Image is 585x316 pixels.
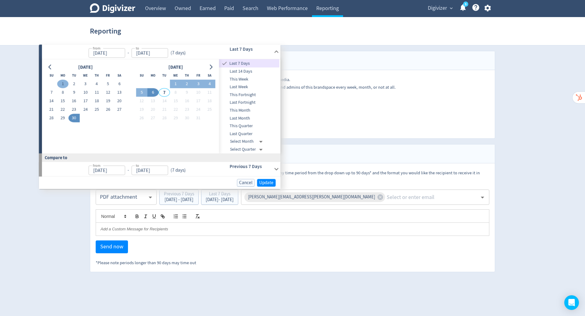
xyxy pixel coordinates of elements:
th: Friday [102,71,114,80]
th: Wednesday [80,71,91,80]
button: 4 [91,80,102,88]
button: 18 [91,97,102,105]
button: 11 [204,88,215,97]
span: Send now [100,244,123,250]
button: 26 [102,105,114,114]
button: 31 [193,114,204,122]
button: Open [478,193,487,202]
h1: Reporting [90,21,121,41]
span: This Month [219,107,279,114]
button: 1 [57,80,68,88]
button: 28 [159,114,170,122]
button: 1 [170,80,181,88]
label: from [93,163,100,168]
th: Sunday [136,71,147,80]
div: [DATE] [166,63,185,71]
div: This Month [219,106,279,114]
button: 24 [193,105,204,114]
button: 6 [114,80,125,88]
button: 24 [80,105,91,114]
span: Last Fortnight [219,99,279,106]
div: [DATE] - [DATE] [164,197,194,202]
th: Monday [147,71,159,80]
label: to [136,46,139,51]
div: Last 7 Days [206,192,234,197]
button: 21 [159,105,170,114]
button: 2 [181,80,193,88]
button: 23 [181,105,193,114]
label: to [136,163,139,168]
th: Monday [57,71,68,80]
button: 7 [159,88,170,97]
div: from-to(7 days)Last 7 Days [42,44,281,59]
div: Last Quarter [219,130,279,138]
a: 5 [463,2,468,7]
span: [PERSON_NAME][EMAIL_ADDRESS][PERSON_NAME][DOMAIN_NAME] [244,193,379,201]
button: 21 [46,105,57,114]
button: 5 [136,88,147,97]
button: 17 [193,97,204,105]
div: Last 7 Days [219,59,279,67]
button: 22 [57,105,68,114]
button: 25 [204,105,215,114]
div: Last Fortnight [219,99,279,107]
span: expand_more [448,5,454,11]
button: 2 [69,80,80,88]
div: This Quarter [219,122,279,130]
div: This Week [219,75,279,83]
button: 4 [204,80,215,88]
button: 12 [136,97,147,105]
h6: Previous 7 Days [229,163,271,170]
span: Digivizer [428,3,447,13]
th: Tuesday [69,71,80,80]
button: 16 [181,97,193,105]
div: Last Month [219,114,279,122]
button: 11 [91,88,102,97]
button: 28 [46,114,57,122]
div: Last Week [219,83,279,91]
div: Select Quarter [230,146,265,154]
button: 30 [181,114,193,122]
th: Saturday [204,71,215,80]
span: This Fortnight [219,91,279,98]
button: 10 [80,88,91,97]
div: Open Intercom Messenger [564,295,579,310]
button: 13 [114,88,125,97]
div: [DATE] [76,63,94,71]
button: 7 [46,88,57,97]
button: Send now [96,240,128,253]
span: Last 14 Days [219,68,279,75]
button: 14 [46,97,57,105]
button: 8 [170,88,181,97]
th: Thursday [91,71,102,80]
button: 9 [181,88,193,97]
div: from-to(7 days)Last 7 Days [42,59,281,153]
button: 6 [147,88,159,97]
span: Last Quarter [219,130,279,137]
button: 3 [80,80,91,88]
button: 19 [102,97,114,105]
button: 5 [102,80,114,88]
button: Update [257,179,276,186]
button: 3 [193,80,204,88]
th: Tuesday [159,71,170,80]
button: Go to next month [206,63,215,71]
div: Performance Reports [90,51,495,70]
button: 26 [136,114,147,122]
button: 22 [170,105,181,114]
button: 12 [102,88,114,97]
button: 23 [69,105,80,114]
button: Digivizer [426,3,454,13]
button: 15 [57,97,68,105]
div: - [125,167,131,174]
div: Select Month [230,138,265,146]
div: PDF attachment [100,190,147,204]
span: Last Week [219,83,279,90]
div: ( 7 days ) [168,50,188,57]
div: This Fortnight [219,91,279,99]
button: 8 [57,88,68,97]
label: from [93,46,100,51]
nav: presets [219,59,279,153]
button: 29 [170,114,181,122]
button: 16 [69,97,80,105]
